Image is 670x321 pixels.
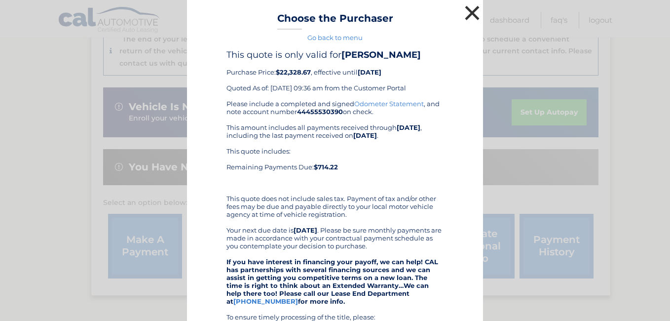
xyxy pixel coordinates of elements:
[226,49,444,100] div: Purchase Price: , effective until Quoted As of: [DATE] 09:36 am from the Customer Portal
[353,131,377,139] b: [DATE]
[397,123,420,131] b: [DATE]
[354,100,424,108] a: Odometer Statement
[226,258,438,305] strong: If you have interest in financing your payoff, we can help! CAL has partnerships with several fin...
[462,3,482,23] button: ×
[226,147,444,187] div: This quote includes: Remaining Payments Due:
[314,163,338,171] b: $714.22
[276,68,311,76] b: $22,328.67
[277,12,393,30] h3: Choose the Purchaser
[307,34,363,41] a: Go back to menu
[297,108,343,116] b: 44455530390
[233,297,298,305] a: [PHONE_NUMBER]
[226,49,444,60] h4: This quote is only valid for
[358,68,381,76] b: [DATE]
[294,226,317,234] b: [DATE]
[341,49,421,60] b: [PERSON_NAME]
